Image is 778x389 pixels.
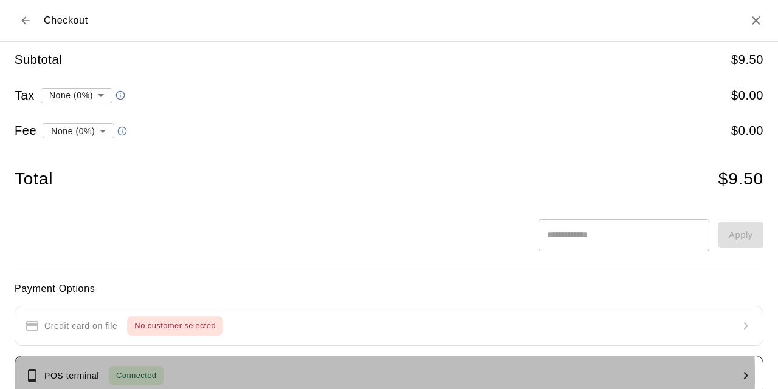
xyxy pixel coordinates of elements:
div: None (0%) [43,120,114,142]
h5: $ 9.50 [731,52,763,68]
h5: Tax [15,87,35,104]
span: Connected [109,369,164,383]
button: Close [749,13,763,28]
h4: Total [15,169,53,190]
h5: Fee [15,123,36,139]
h4: $ 9.50 [718,169,763,190]
h5: Subtotal [15,52,62,68]
button: Back to cart [15,10,36,32]
h5: $ 0.00 [731,87,763,104]
div: None (0%) [41,84,112,106]
h5: $ 0.00 [731,123,763,139]
p: POS terminal [44,370,99,382]
div: Checkout [15,10,88,32]
h6: Payment Options [15,281,763,297]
